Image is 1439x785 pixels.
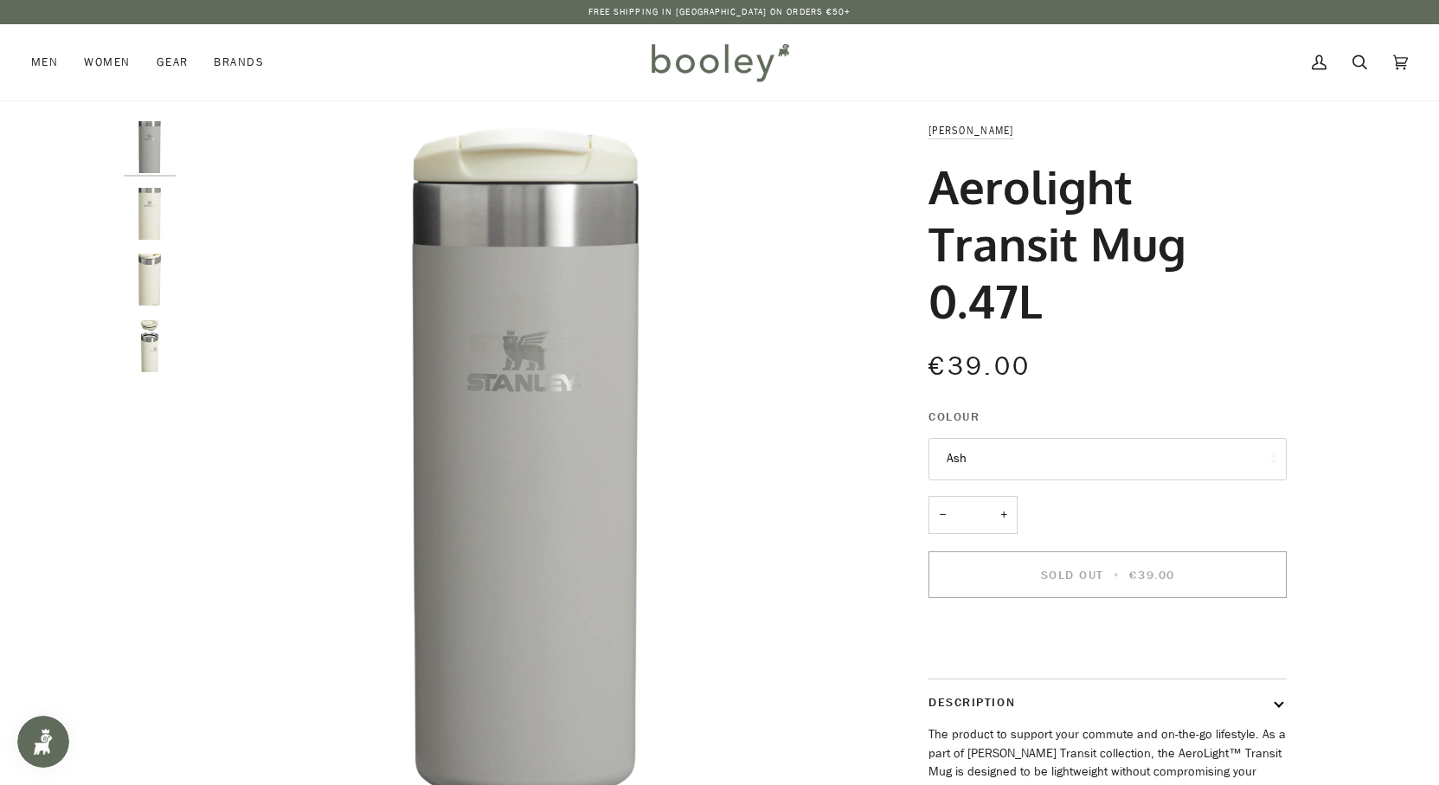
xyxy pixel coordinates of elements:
[1041,567,1104,583] span: Sold Out
[31,54,58,71] span: Men
[990,496,1018,535] button: +
[201,24,277,100] a: Brands
[124,188,176,240] img: Stanley Aerolight Transit Mug 0.47L Cream Gloss - Booley Galway
[928,679,1287,725] button: Description
[588,5,851,19] p: Free Shipping in [GEOGRAPHIC_DATA] on Orders €50+
[928,123,1013,138] a: [PERSON_NAME]
[928,551,1287,598] button: Sold Out • €39.00
[1129,567,1174,583] span: €39.00
[84,54,130,71] span: Women
[214,54,264,71] span: Brands
[928,408,980,426] span: Colour
[157,54,189,71] span: Gear
[644,37,795,87] img: Booley
[928,496,1018,535] input: Quantity
[928,438,1287,480] button: Ash
[144,24,202,100] a: Gear
[928,349,1031,384] span: €39.00
[17,716,69,768] iframe: Button to open loyalty program pop-up
[124,320,176,372] img: Stanley Aerolight Transit Mug 0.47L Cream Gloss - Booley Galway
[71,24,143,100] a: Women
[928,158,1274,329] h1: Aerolight Transit Mug 0.47L
[928,496,956,535] button: −
[1108,567,1125,583] span: •
[31,24,71,100] a: Men
[124,121,176,173] img: Stanley Aerolight Transit Mug 0.47L Ash - Booley Galway
[124,254,176,306] img: Stanley Aerolight Transit Mug 0.47L Cream Gloss - Booley Galway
